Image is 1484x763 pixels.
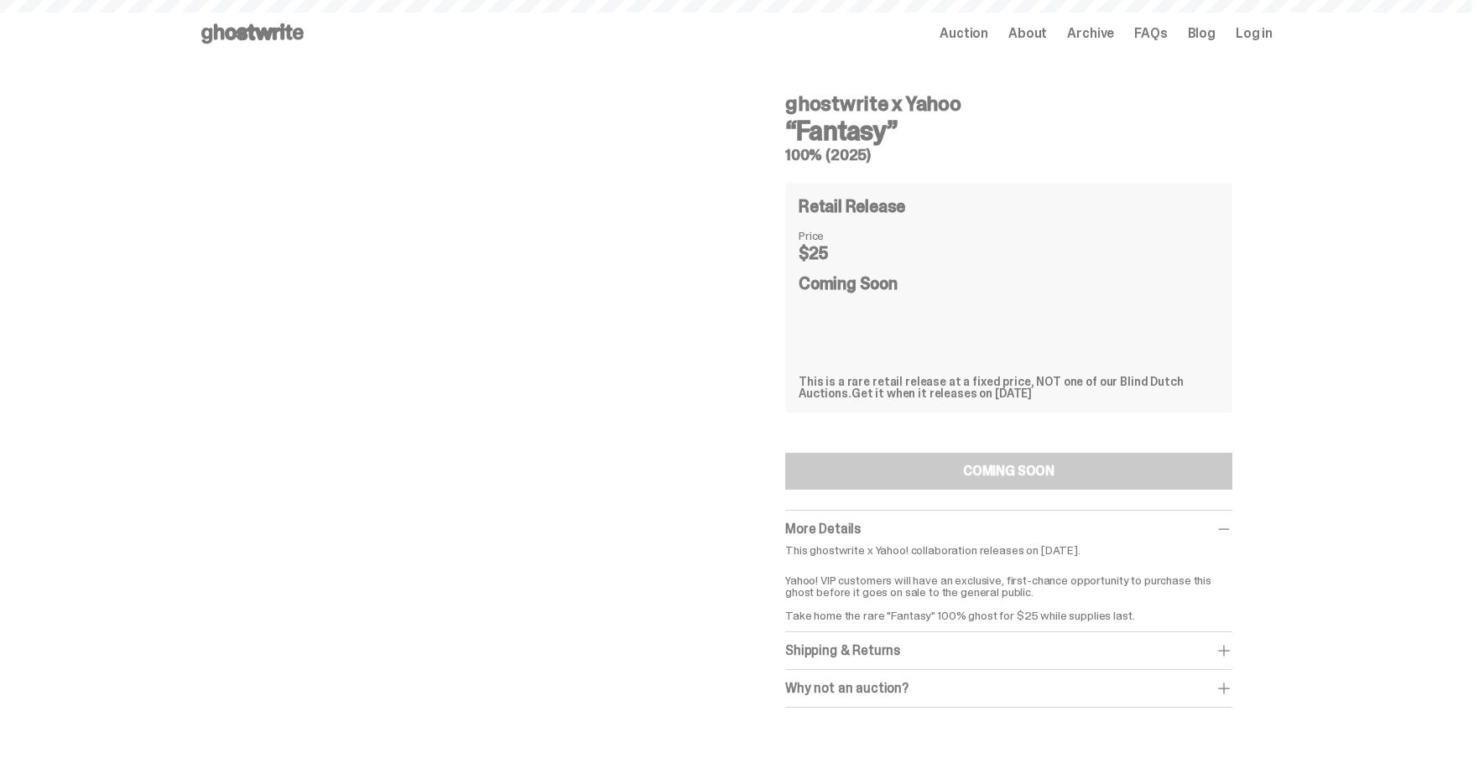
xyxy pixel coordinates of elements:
div: COMING SOON [963,465,1054,478]
a: Auction [940,27,988,40]
a: FAQs [1134,27,1167,40]
span: Get it when it releases on [DATE] [851,386,1032,401]
div: Coming Soon [799,275,1219,356]
p: Yahoo! VIP customers will have an exclusive, first-chance opportunity to purchase this ghost befo... [785,563,1232,621]
button: COMING SOON [785,453,1232,490]
dt: Price [799,230,883,241]
p: This ghostwrite x Yahoo! collaboration releases on [DATE]. [785,544,1232,556]
span: More Details [785,520,861,537]
h4: ghostwrite x Yahoo [785,94,1232,114]
h3: “Fantasy” [785,117,1232,144]
div: Shipping & Returns [785,642,1232,659]
a: About [1008,27,1047,40]
h5: 100% (2025) [785,148,1232,163]
h4: Retail Release [799,198,905,215]
div: This is a rare retail release at a fixed price, NOT one of our Blind Dutch Auctions. [799,376,1219,399]
a: Archive [1067,27,1114,40]
dd: $25 [799,245,883,262]
div: Why not an auction? [785,680,1232,697]
a: Log in [1236,27,1273,40]
a: Blog [1188,27,1216,40]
